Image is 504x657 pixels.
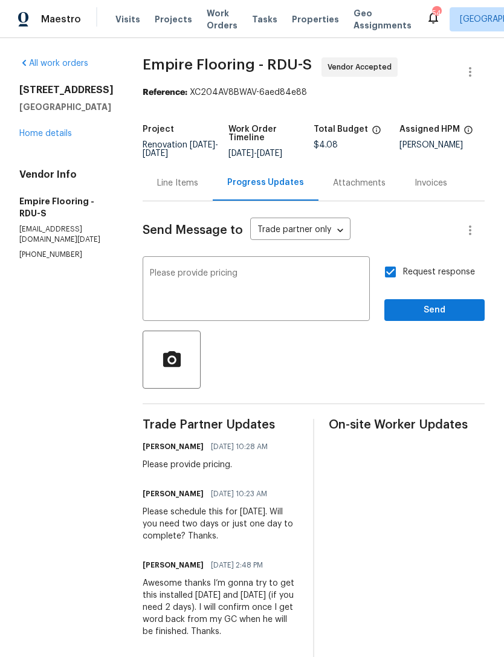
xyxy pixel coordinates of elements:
span: Maestro [41,13,81,25]
a: Home details [19,129,72,138]
div: 54 [432,7,441,19]
span: Properties [292,13,339,25]
h2: [STREET_ADDRESS] [19,84,114,96]
span: [DATE] 10:28 AM [211,441,268,453]
div: Please provide pricing. [143,459,275,471]
span: $4.08 [314,141,338,149]
div: Invoices [415,177,447,189]
span: [DATE] [190,141,215,149]
div: Awesome thanks I’m gonna try to get this installed [DATE] and [DATE] (if you need 2 days). I will... [143,577,299,638]
span: The total cost of line items that have been proposed by Opendoor. This sum includes line items th... [372,125,381,141]
span: Work Orders [207,7,237,31]
span: Projects [155,13,192,25]
h5: Empire Flooring - RDU-S [19,195,114,219]
div: Trade partner only [250,221,351,241]
div: Progress Updates [227,176,304,189]
span: - [143,141,218,158]
b: Reference: [143,88,187,97]
span: Visits [115,13,140,25]
span: [DATE] 2:48 PM [211,559,263,571]
span: Empire Flooring - RDU-S [143,57,312,72]
a: All work orders [19,59,88,68]
h6: [PERSON_NAME] [143,441,204,453]
span: Send [394,303,475,318]
span: [DATE] [228,149,254,158]
span: Send Message to [143,224,243,236]
span: [DATE] [257,149,282,158]
button: Send [384,299,485,322]
h6: [PERSON_NAME] [143,559,204,571]
div: Please schedule this for [DATE]. Will you need two days or just one day to complete? Thanks. [143,506,299,542]
span: Trade Partner Updates [143,419,299,431]
div: XC204AV8BWAV-6aed84e88 [143,86,485,99]
h6: [PERSON_NAME] [143,488,204,500]
span: [DATE] 10:23 AM [211,488,267,500]
h5: [GEOGRAPHIC_DATA] [19,101,114,113]
textarea: Please provide pricing [150,269,363,311]
span: The hpm assigned to this work order. [464,125,473,141]
p: [EMAIL_ADDRESS][DOMAIN_NAME][DATE] [19,224,114,245]
span: Vendor Accepted [328,61,396,73]
span: [DATE] [143,149,168,158]
h5: Work Order Timeline [228,125,314,142]
div: Attachments [333,177,386,189]
h4: Vendor Info [19,169,114,181]
div: Line Items [157,177,198,189]
div: [PERSON_NAME] [399,141,485,149]
span: Tasks [252,15,277,24]
span: On-site Worker Updates [329,419,485,431]
h5: Total Budget [314,125,368,134]
span: - [228,149,282,158]
span: Request response [403,266,475,279]
span: Renovation [143,141,218,158]
h5: Project [143,125,174,134]
h5: Assigned HPM [399,125,460,134]
span: Geo Assignments [354,7,412,31]
p: [PHONE_NUMBER] [19,250,114,260]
